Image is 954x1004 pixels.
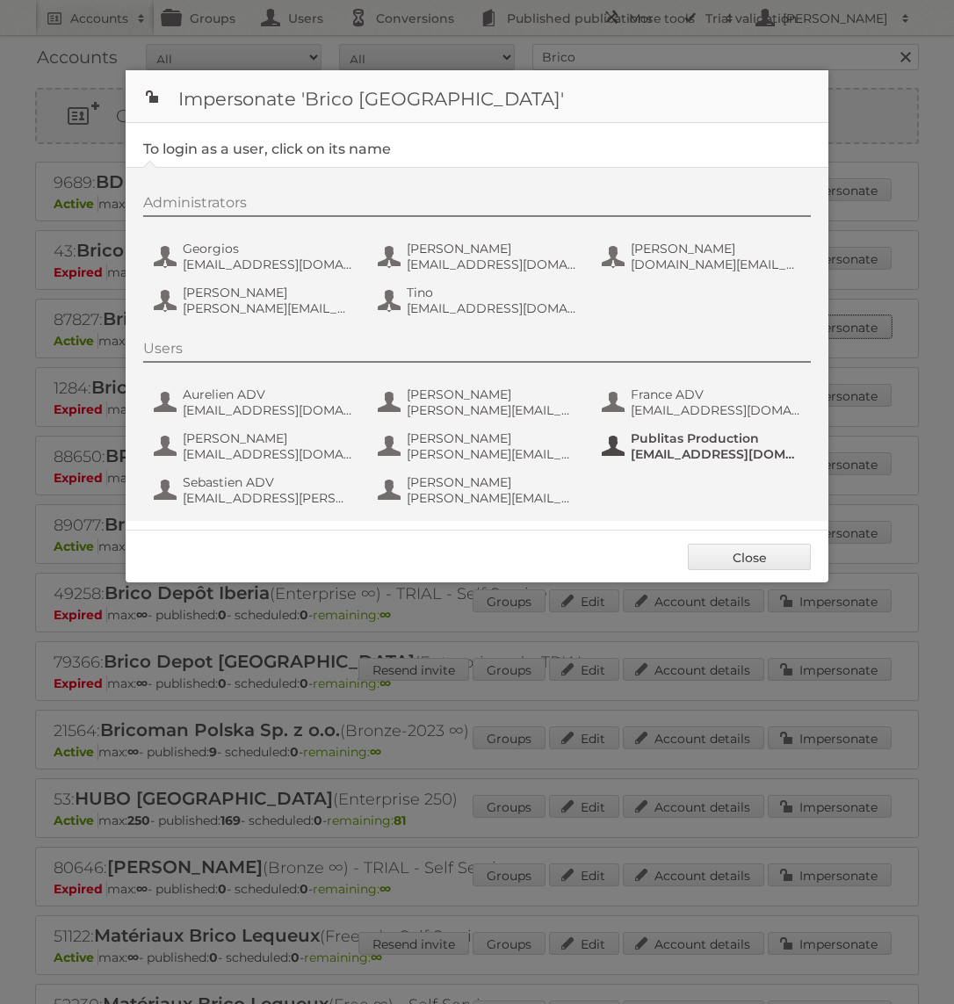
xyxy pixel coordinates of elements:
[183,386,353,402] span: Aurelien ADV
[631,256,801,272] span: [DOMAIN_NAME][EMAIL_ADDRESS][DOMAIN_NAME]
[183,241,353,256] span: Georgios
[407,430,577,446] span: [PERSON_NAME]
[407,241,577,256] span: [PERSON_NAME]
[183,256,353,272] span: [EMAIL_ADDRESS][DOMAIN_NAME]
[376,429,582,464] button: [PERSON_NAME] [PERSON_NAME][EMAIL_ADDRESS][PERSON_NAME][DOMAIN_NAME]
[631,430,801,446] span: Publitas Production
[126,70,828,123] h1: Impersonate 'Brico [GEOGRAPHIC_DATA]'
[631,446,801,462] span: [EMAIL_ADDRESS][DOMAIN_NAME]
[631,402,801,418] span: [EMAIL_ADDRESS][DOMAIN_NAME]
[376,473,582,508] button: [PERSON_NAME] [PERSON_NAME][EMAIL_ADDRESS][DOMAIN_NAME]
[600,429,806,464] button: Publitas Production [EMAIL_ADDRESS][DOMAIN_NAME]
[183,430,353,446] span: [PERSON_NAME]
[376,385,582,420] button: [PERSON_NAME] [PERSON_NAME][EMAIL_ADDRESS][DOMAIN_NAME]
[183,300,353,316] span: [PERSON_NAME][EMAIL_ADDRESS][DOMAIN_NAME]
[183,285,353,300] span: [PERSON_NAME]
[407,386,577,402] span: [PERSON_NAME]
[183,474,353,490] span: Sebastien ADV
[183,490,353,506] span: [EMAIL_ADDRESS][PERSON_NAME][DOMAIN_NAME]
[143,194,811,217] div: Administrators
[143,340,811,363] div: Users
[407,402,577,418] span: [PERSON_NAME][EMAIL_ADDRESS][DOMAIN_NAME]
[688,544,811,570] a: Close
[376,239,582,274] button: [PERSON_NAME] [EMAIL_ADDRESS][DOMAIN_NAME]
[152,385,358,420] button: Aurelien ADV [EMAIL_ADDRESS][DOMAIN_NAME]
[152,429,358,464] button: [PERSON_NAME] [EMAIL_ADDRESS][DOMAIN_NAME]
[407,300,577,316] span: [EMAIL_ADDRESS][DOMAIN_NAME]
[631,241,801,256] span: [PERSON_NAME]
[183,402,353,418] span: [EMAIL_ADDRESS][DOMAIN_NAME]
[152,239,358,274] button: Georgios [EMAIL_ADDRESS][DOMAIN_NAME]
[407,490,577,506] span: [PERSON_NAME][EMAIL_ADDRESS][DOMAIN_NAME]
[152,283,358,318] button: [PERSON_NAME] [PERSON_NAME][EMAIL_ADDRESS][DOMAIN_NAME]
[152,473,358,508] button: Sebastien ADV [EMAIL_ADDRESS][PERSON_NAME][DOMAIN_NAME]
[183,446,353,462] span: [EMAIL_ADDRESS][DOMAIN_NAME]
[631,386,801,402] span: France ADV
[600,239,806,274] button: [PERSON_NAME] [DOMAIN_NAME][EMAIL_ADDRESS][DOMAIN_NAME]
[407,474,577,490] span: [PERSON_NAME]
[407,256,577,272] span: [EMAIL_ADDRESS][DOMAIN_NAME]
[376,283,582,318] button: Tino [EMAIL_ADDRESS][DOMAIN_NAME]
[407,285,577,300] span: Tino
[143,141,391,157] legend: To login as a user, click on its name
[600,385,806,420] button: France ADV [EMAIL_ADDRESS][DOMAIN_NAME]
[407,446,577,462] span: [PERSON_NAME][EMAIL_ADDRESS][PERSON_NAME][DOMAIN_NAME]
